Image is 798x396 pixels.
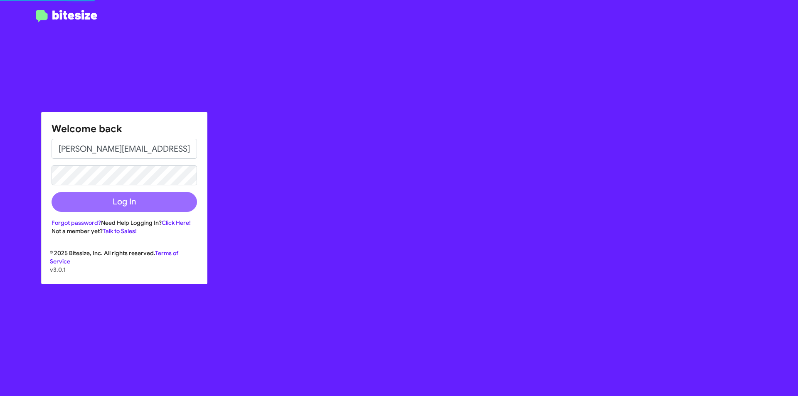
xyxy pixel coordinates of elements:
h1: Welcome back [52,122,197,135]
p: v3.0.1 [50,266,199,274]
input: Email address [52,139,197,159]
button: Log In [52,192,197,212]
div: © 2025 Bitesize, Inc. All rights reserved. [42,249,207,284]
a: Forgot password? [52,219,101,226]
a: Click Here! [162,219,191,226]
div: Need Help Logging In? [52,219,197,227]
a: Talk to Sales! [103,227,137,235]
div: Not a member yet? [52,227,197,235]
